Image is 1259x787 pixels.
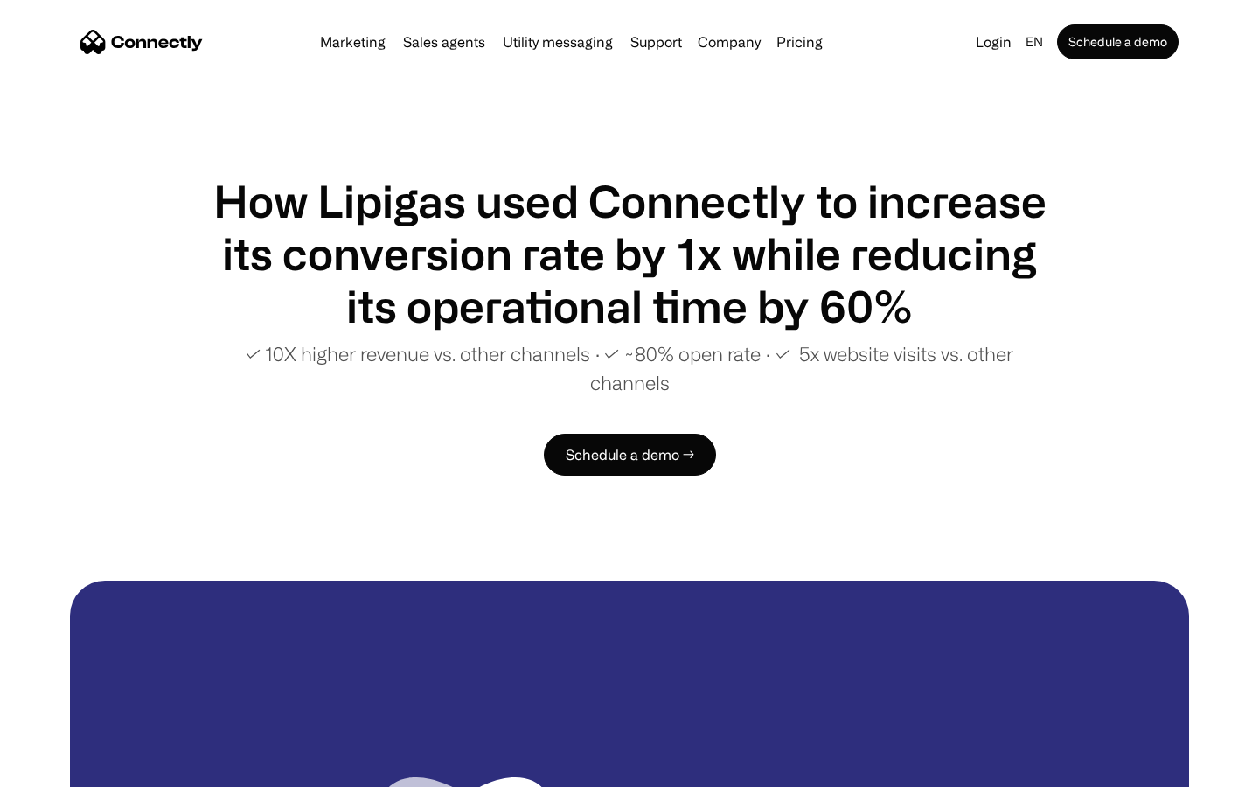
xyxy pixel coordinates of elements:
a: Schedule a demo → [544,434,716,476]
a: Utility messaging [496,35,620,49]
div: en [1026,30,1043,54]
a: Pricing [769,35,830,49]
a: Support [623,35,689,49]
a: Schedule a demo [1057,24,1179,59]
a: Login [969,30,1019,54]
a: Sales agents [396,35,492,49]
aside: Language selected: English [17,755,105,781]
div: Company [698,30,761,54]
p: ✓ 10X higher revenue vs. other channels ∙ ✓ ~80% open rate ∙ ✓ 5x website visits vs. other channels [210,339,1049,397]
ul: Language list [35,756,105,781]
h1: How Lipigas used Connectly to increase its conversion rate by 1x while reducing its operational t... [210,175,1049,332]
a: Marketing [313,35,393,49]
